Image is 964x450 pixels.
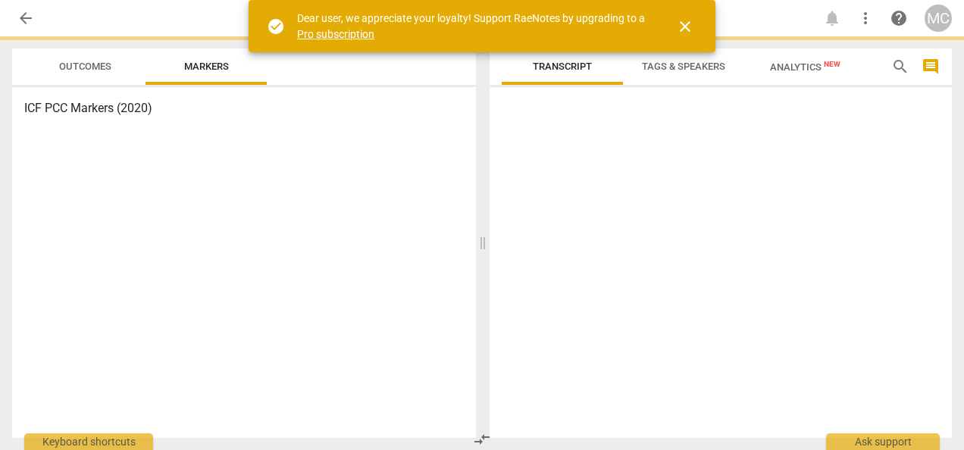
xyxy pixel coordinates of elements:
[473,430,491,448] span: compare_arrows
[891,58,909,76] span: search
[297,28,374,40] a: Pro subscription
[184,61,229,72] span: Markers
[770,61,840,73] span: Analytics
[17,9,35,27] span: arrow_back
[24,433,153,450] div: Keyboard shortcuts
[919,55,943,79] button: Show/Hide comments
[888,55,912,79] button: Search
[922,58,940,76] span: comment
[856,9,875,27] span: more_vert
[676,17,694,36] span: close
[890,9,908,27] span: help
[267,17,285,36] span: check_circle
[642,61,725,72] span: Tags & Speakers
[533,61,592,72] span: Transcript
[667,8,703,45] button: Close
[59,61,111,72] span: Outcomes
[925,5,952,32] button: MC
[826,433,940,450] div: Ask support
[24,99,464,117] h3: ICF PCC Markers (2020)
[885,5,912,32] a: Help
[824,60,840,68] span: New
[297,11,649,42] div: Dear user, we appreciate your loyalty! Support RaeNotes by upgrading to a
